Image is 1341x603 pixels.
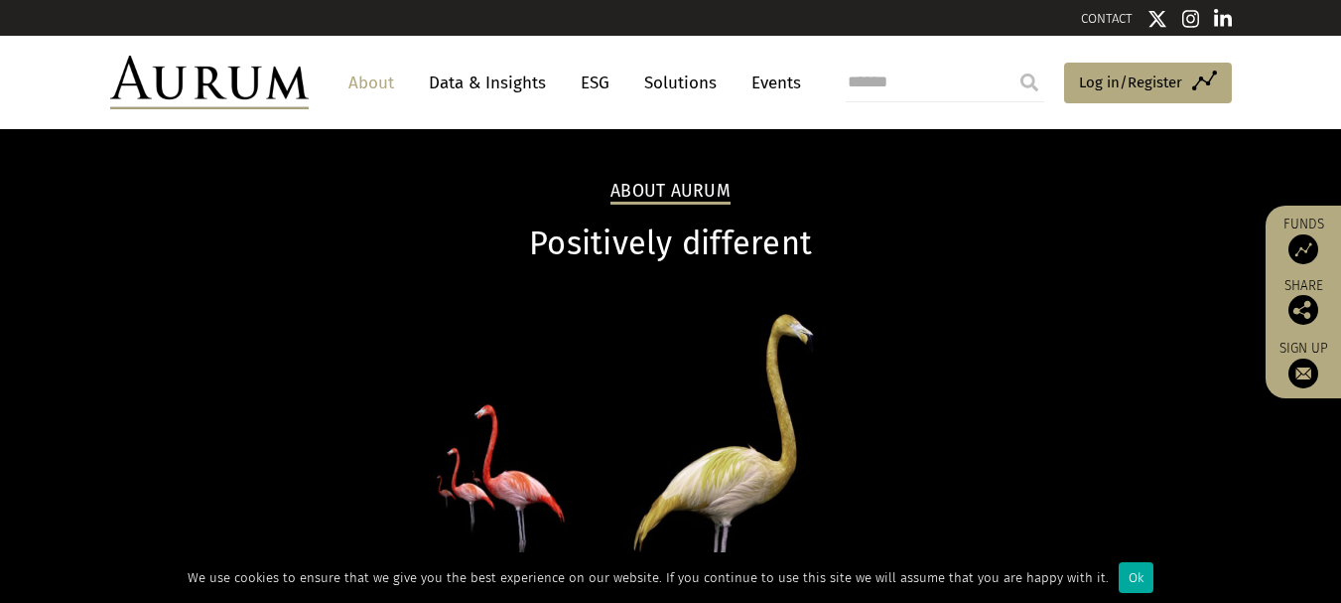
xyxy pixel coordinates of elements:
[571,65,619,101] a: ESG
[1288,359,1318,388] img: Sign up to our newsletter
[1275,340,1331,388] a: Sign up
[634,65,727,101] a: Solutions
[610,181,731,205] h2: About Aurum
[1079,71,1182,94] span: Log in/Register
[1119,562,1153,593] div: Ok
[1275,279,1331,325] div: Share
[110,225,1232,263] h1: Positively different
[110,56,309,109] img: Aurum
[1275,216,1331,264] a: Funds
[419,65,556,101] a: Data & Insights
[741,65,801,101] a: Events
[1214,9,1232,29] img: Linkedin icon
[1081,11,1133,26] a: CONTACT
[1009,63,1049,102] input: Submit
[1147,9,1167,29] img: Twitter icon
[1064,63,1232,104] a: Log in/Register
[1182,9,1200,29] img: Instagram icon
[1288,234,1318,264] img: Access Funds
[338,65,404,101] a: About
[1288,295,1318,325] img: Share this post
